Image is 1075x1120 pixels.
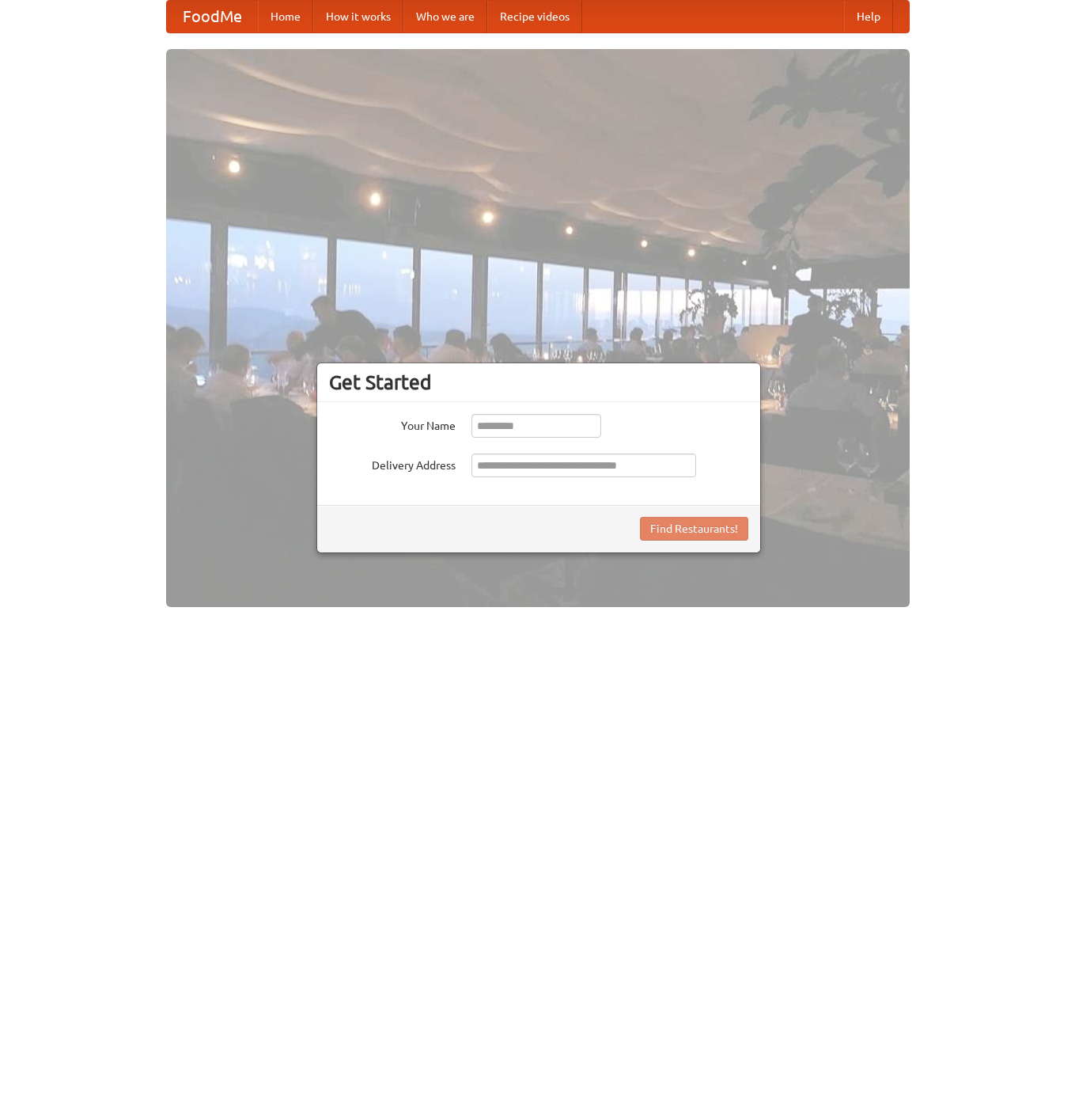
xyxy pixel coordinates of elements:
[167,1,258,32] a: FoodMe
[329,370,748,394] h3: Get Started
[329,414,456,434] label: Your Name
[258,1,313,32] a: Home
[487,1,582,32] a: Recipe videos
[329,454,456,473] label: Delivery Address
[844,1,893,32] a: Help
[403,1,487,32] a: Who we are
[640,517,748,541] button: Find Restaurants!
[313,1,403,32] a: How it works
